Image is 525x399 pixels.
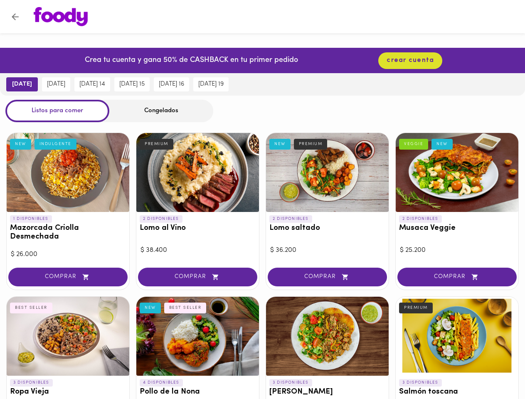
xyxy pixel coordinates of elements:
button: [DATE] [42,77,70,91]
button: [DATE] 19 [193,77,229,91]
p: 2 DISPONIBLES [269,215,312,223]
button: COMPRAR [268,268,387,286]
span: COMPRAR [408,273,506,281]
span: [DATE] 14 [79,81,105,88]
span: [DATE] [47,81,65,88]
p: 3 DISPONIBLES [399,379,442,387]
span: COMPRAR [19,273,117,281]
div: NEW [431,139,453,150]
button: [DATE] 15 [114,77,150,91]
div: Lomo al Vino [136,133,259,212]
span: COMPRAR [278,273,377,281]
img: logo.png [34,7,88,26]
button: COMPRAR [138,268,257,286]
button: Volver [5,7,25,27]
h3: Salmón toscana [399,388,515,397]
p: 3 DISPONIBLES [10,379,53,387]
div: BEST SELLER [164,303,207,313]
h3: Ropa Vieja [10,388,126,397]
p: 3 DISPONIBLES [269,379,312,387]
div: Arroz chaufa [266,297,389,376]
button: crear cuenta [378,52,442,69]
h3: Pollo de la Nona [140,388,256,397]
div: PREMIUM [399,303,433,313]
button: [DATE] 14 [74,77,110,91]
div: Lomo saltado [266,133,389,212]
div: $ 36.200 [270,246,385,255]
div: $ 38.400 [140,246,255,255]
div: $ 26.000 [11,250,125,259]
p: 4 DISPONIBLES [140,379,183,387]
button: COMPRAR [397,268,517,286]
div: BEST SELLER [10,303,52,313]
div: Ropa Vieja [7,297,129,376]
div: Listos para comer [5,100,109,122]
div: INDULGENTE [35,139,76,150]
h3: Lomo al Vino [140,224,256,233]
div: PREMIUM [294,139,328,150]
span: COMPRAR [148,273,247,281]
div: VEGGIE [399,139,428,150]
p: 2 DISPONIBLES [399,215,442,223]
p: 2 DISPONIBLES [140,215,182,223]
span: [DATE] 19 [198,81,224,88]
h3: [PERSON_NAME] [269,388,385,397]
div: $ 25.200 [400,246,514,255]
div: NEW [140,303,161,313]
span: crear cuenta [387,57,434,64]
span: [DATE] 15 [119,81,145,88]
p: 1 DISPONIBLES [10,215,52,223]
div: Mazorcada Criolla Desmechada [7,133,129,212]
div: NEW [10,139,31,150]
div: PREMIUM [140,139,173,150]
p: Crea tu cuenta y gana 50% de CASHBACK en tu primer pedido [85,55,298,66]
span: [DATE] [12,81,32,88]
div: Salmón toscana [396,297,518,376]
button: [DATE] [6,77,38,91]
h3: Musaca Veggie [399,224,515,233]
div: Pollo de la Nona [136,297,259,376]
div: NEW [269,139,291,150]
span: [DATE] 16 [159,81,184,88]
h3: Lomo saltado [269,224,385,233]
div: Congelados [109,100,213,122]
h3: Mazorcada Criolla Desmechada [10,224,126,241]
div: Musaca Veggie [396,133,518,212]
button: COMPRAR [8,268,128,286]
button: [DATE] 16 [154,77,189,91]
